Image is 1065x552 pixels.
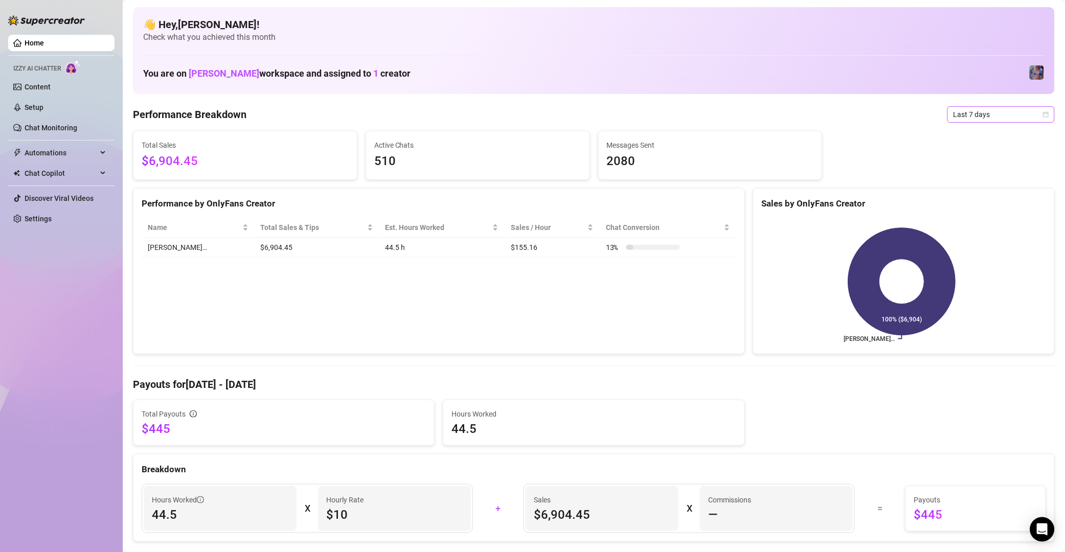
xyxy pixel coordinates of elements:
[133,377,1055,392] h4: Payouts for [DATE] - [DATE]
[261,222,365,233] span: Total Sales & Tips
[511,222,585,233] span: Sales / Hour
[25,215,52,223] a: Settings
[374,152,581,171] span: 510
[914,494,1037,505] span: Payouts
[189,68,259,79] span: [PERSON_NAME]
[687,500,692,517] div: X
[708,507,718,523] span: —
[25,194,94,202] a: Discover Viral Videos
[534,507,670,523] span: $6,904.45
[861,500,899,517] div: =
[142,463,1046,476] div: Breakdown
[505,238,600,258] td: $155.16
[607,140,814,151] span: Messages Sent
[844,335,895,342] text: [PERSON_NAME]…
[133,107,246,122] h4: Performance Breakdown
[954,107,1049,122] span: Last 7 days
[708,494,751,505] article: Commissions
[255,238,379,258] td: $6,904.45
[152,507,288,523] span: 44.5
[914,507,1037,523] span: $445
[25,39,44,47] a: Home
[505,218,600,238] th: Sales / Hour
[143,17,1045,32] h4: 👋 Hey, [PERSON_NAME] !
[607,152,814,171] span: 2080
[8,15,85,26] img: logo-BBDzfeDw.svg
[600,218,736,238] th: Chat Conversion
[142,140,349,151] span: Total Sales
[326,494,364,505] article: Hourly Rate
[606,242,622,253] span: 13 %
[255,218,379,238] th: Total Sales & Tips
[379,238,505,258] td: 44.5 h
[451,421,736,437] span: 44.5
[142,408,186,420] span: Total Payouts
[374,140,581,151] span: Active Chats
[373,68,378,79] span: 1
[25,83,51,91] a: Content
[25,103,43,111] a: Setup
[190,410,197,418] span: info-circle
[142,238,255,258] td: [PERSON_NAME]…
[152,494,204,505] span: Hours Worked
[25,145,97,161] span: Automations
[1043,111,1049,118] span: calendar
[142,152,349,171] span: $6,904.45
[148,222,240,233] span: Name
[305,500,310,517] div: X
[326,507,463,523] span: $10
[142,421,426,437] span: $445
[606,222,721,233] span: Chat Conversion
[386,222,491,233] div: Est. Hours Worked
[142,218,255,238] th: Name
[143,68,411,79] h1: You are on workspace and assigned to creator
[1030,65,1044,80] img: Jaylie
[65,60,81,75] img: AI Chatter
[25,124,77,132] a: Chat Monitoring
[25,165,97,181] span: Chat Copilot
[143,32,1045,43] span: Check what you achieved this month
[13,64,61,74] span: Izzy AI Chatter
[451,408,736,420] span: Hours Worked
[142,197,736,211] div: Performance by OnlyFans Creator
[13,170,20,177] img: Chat Copilot
[479,500,517,517] div: +
[1030,517,1055,542] div: Open Intercom Messenger
[534,494,670,505] span: Sales
[13,149,21,157] span: thunderbolt
[197,496,204,503] span: info-circle
[762,197,1046,211] div: Sales by OnlyFans Creator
